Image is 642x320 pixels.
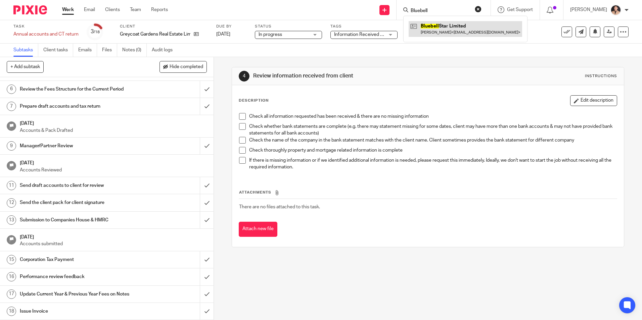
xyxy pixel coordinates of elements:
[130,6,141,13] a: Team
[249,123,616,137] p: Check whether bank statements are complete (e.g. there may statement missing for some dates, clie...
[120,31,190,38] p: Greycoat Gardens Real Estate Limited
[13,31,79,38] div: Annual accounts and CT return
[120,24,208,29] label: Client
[13,5,47,14] img: Pixie
[249,137,616,144] p: Check the name of the company in the bank statement matches with the client name. Client sometime...
[105,6,120,13] a: Clients
[20,118,207,127] h1: [DATE]
[255,24,322,29] label: Status
[7,141,16,151] div: 9
[410,8,470,14] input: Search
[7,181,16,190] div: 11
[20,158,207,166] h1: [DATE]
[20,306,135,316] h1: Issue Invoice
[94,30,100,34] small: /18
[122,44,147,57] a: Notes (0)
[239,71,249,82] div: 4
[102,44,117,57] a: Files
[585,73,617,79] div: Instructions
[239,98,269,103] p: Description
[239,222,277,237] button: Attach new file
[152,44,178,57] a: Audit logs
[249,147,616,154] p: Check thoroughly property and mortgage related information is complete
[20,232,207,241] h1: [DATE]
[475,6,481,12] button: Clear
[78,44,97,57] a: Emails
[20,180,135,191] h1: Send draft accounts to client for review
[62,6,74,13] a: Work
[91,28,100,36] div: 3
[20,215,135,225] h1: Submission to Companies House & HMRC
[610,5,621,15] img: Nikhil%20(2).jpg
[216,32,230,37] span: [DATE]
[7,215,16,225] div: 13
[253,72,442,79] h1: Review information received from client
[20,101,135,111] h1: Prepare draft accounts and tax return
[570,95,617,106] button: Edit description
[7,61,44,72] button: + Add subtask
[20,167,207,173] p: Accounts Reviewed
[7,198,16,208] div: 12
[84,6,95,13] a: Email
[20,241,207,247] p: Accounts submitted
[334,32,386,37] span: Information Received + 1
[20,255,135,265] h1: Corporation Tax Payment
[7,307,16,316] div: 18
[20,198,135,208] h1: Send the client pack for client signature
[170,64,203,70] span: Hide completed
[507,7,533,12] span: Get Support
[20,84,135,94] h1: Review the Fees Structure for the Current Period
[249,157,616,171] p: If there is missing information or if we identified additional information is needed, please requ...
[7,102,16,111] div: 7
[7,272,16,281] div: 16
[13,24,79,29] label: Task
[151,6,168,13] a: Reports
[330,24,398,29] label: Tags
[216,24,246,29] label: Due by
[20,272,135,282] h1: Performance review feedback
[159,61,207,72] button: Hide completed
[20,127,207,134] p: Accounts & Pack Drafted
[7,85,16,94] div: 6
[20,141,135,151] h1: Manager/Partner Review
[259,32,282,37] span: In progress
[20,289,135,299] h1: Update Current Year & Previous Year Fees on Notes
[7,255,16,264] div: 15
[43,44,73,57] a: Client tasks
[239,191,271,194] span: Attachments
[13,44,38,57] a: Subtasks
[249,113,616,120] p: Check all information requested has been received & there are no missing information
[239,205,320,209] span: There are no files attached to this task.
[570,6,607,13] p: [PERSON_NAME]
[7,289,16,299] div: 17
